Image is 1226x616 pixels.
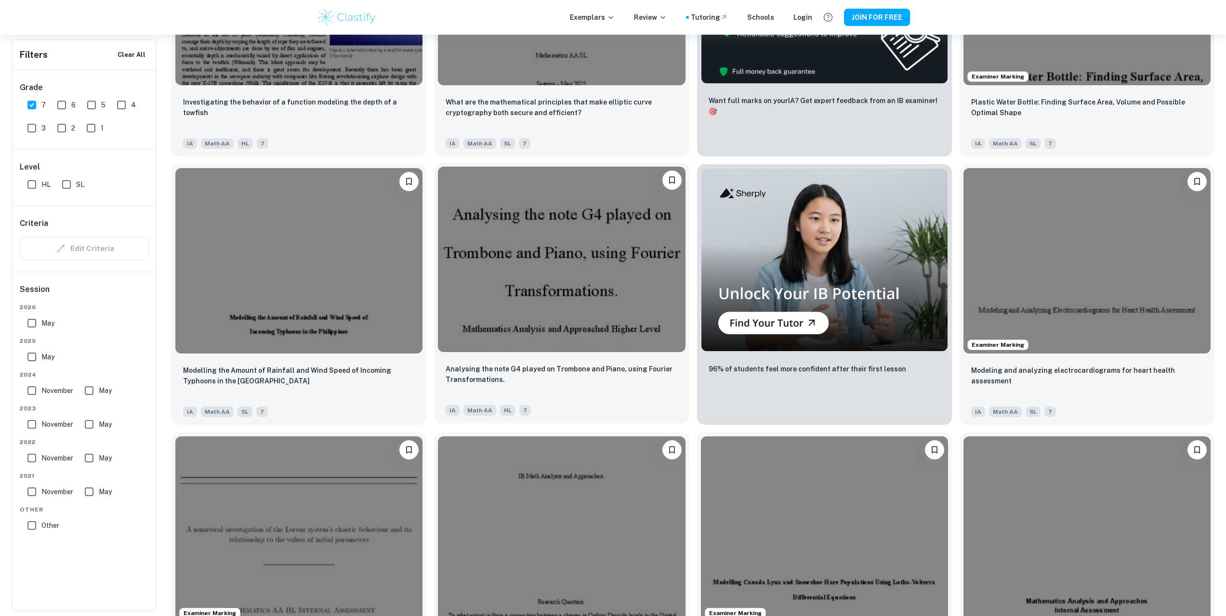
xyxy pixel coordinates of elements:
h6: Filters [20,48,48,62]
span: 7 [1044,138,1056,149]
span: 2022 [20,438,149,446]
p: Modelling the Amount of Rainfall and Wind Speed of Incoming Typhoons in the Philippines [183,365,415,386]
span: November [41,453,73,463]
p: Modeling and analyzing electrocardiograms for heart health assessment [971,365,1203,386]
p: Exemplars [570,12,615,23]
span: Examiner Marking [968,72,1028,81]
img: Math AA IA example thumbnail: Analysing the note G4 played on Trombone [438,167,685,352]
div: Criteria filters are unavailable when searching by topic [20,237,149,260]
span: May [99,385,112,396]
span: 5 [101,100,105,110]
span: 🎯 [709,107,717,115]
p: Investigating the behavior of a function modeling the depth of a towfish [183,97,415,118]
button: Please log in to bookmark exemplars [1187,440,1207,459]
p: What are the mathematical principles that make elliptic curve cryptography both secure and effici... [446,97,677,118]
span: Math AA [989,138,1022,149]
a: Schools [747,12,774,23]
h6: Level [20,161,149,173]
a: Please log in to bookmark exemplarsModelling the Amount of Rainfall and Wind Speed of Incoming Ty... [171,164,426,425]
h6: Session [20,284,149,303]
span: 7 [41,100,46,110]
span: 2021 [20,472,149,480]
span: 7 [519,405,531,416]
span: Math AA [989,406,1022,417]
span: 7 [257,138,268,149]
span: IA [446,405,460,416]
span: Other [41,520,59,531]
span: SL [76,179,84,190]
span: 6 [71,100,76,110]
span: IA [971,138,985,149]
span: SL [500,138,515,149]
span: Math AA [463,405,496,416]
p: Want full marks on your IA ? Get expert feedback from an IB examiner! [709,95,940,117]
p: 96% of students feel more confident after their first lesson [709,364,906,374]
span: SL [237,406,252,417]
a: Tutoring [691,12,728,23]
span: HL [237,138,253,149]
span: 3 [41,123,46,133]
p: Analysing the note G4 played on Trombone and Piano, using Fourier Transformations. [446,364,677,385]
span: HL [500,405,515,416]
span: May [41,318,54,328]
span: Math AA [201,138,234,149]
span: Other [20,505,149,514]
a: Login [793,12,812,23]
a: Thumbnail96% of students feel more confident after their first lesson [697,164,952,425]
button: JOIN FOR FREE [844,9,910,26]
span: SL [1026,406,1041,417]
span: November [41,419,73,430]
span: 4 [131,100,136,110]
button: Please log in to bookmark exemplars [925,440,944,459]
span: IA [971,406,985,417]
button: Help and Feedback [820,9,836,26]
a: Examiner MarkingPlease log in to bookmark exemplarsModeling and analyzing electrocardiograms for ... [960,164,1214,425]
span: 7 [1044,406,1056,417]
button: Please log in to bookmark exemplars [1187,172,1207,191]
span: November [41,486,73,497]
span: Math AA [201,406,234,417]
span: SL [1026,138,1041,149]
span: May [41,352,54,362]
span: Examiner Marking [968,341,1028,349]
button: Please log in to bookmark exemplars [662,170,682,190]
span: 2024 [20,370,149,379]
span: IA [446,138,460,149]
img: Clastify logo [316,8,378,27]
span: 2025 [20,337,149,345]
img: Math AA IA example thumbnail: Modelling the Amount of Rainfall and Win [175,168,422,354]
span: 7 [256,406,268,417]
img: Thumbnail [701,168,948,352]
a: Please log in to bookmark exemplarsAnalysing the note G4 played on Trombone and Piano, using Four... [434,164,689,425]
span: 2023 [20,404,149,413]
img: Math AA IA example thumbnail: Modeling and analyzing electrocardiogram [963,168,1211,354]
p: Review [634,12,667,23]
button: Please log in to bookmark exemplars [399,172,419,191]
span: May [99,453,112,463]
button: Clear All [115,48,148,62]
span: IA [183,138,197,149]
span: November [41,385,73,396]
span: Math AA [463,138,496,149]
span: 2 [71,123,75,133]
p: Plastic Water Bottle: Finding Surface Area, Volume and Possible Optimal Shape [971,97,1203,118]
button: Please log in to bookmark exemplars [662,440,682,459]
span: HL [41,179,51,190]
span: May [99,419,112,430]
span: IA [183,406,197,417]
span: 7 [519,138,530,149]
h6: Criteria [20,218,48,229]
span: 2026 [20,303,149,312]
span: 1 [101,123,104,133]
button: Please log in to bookmark exemplars [399,440,419,459]
span: May [99,486,112,497]
h6: Grade [20,82,149,93]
